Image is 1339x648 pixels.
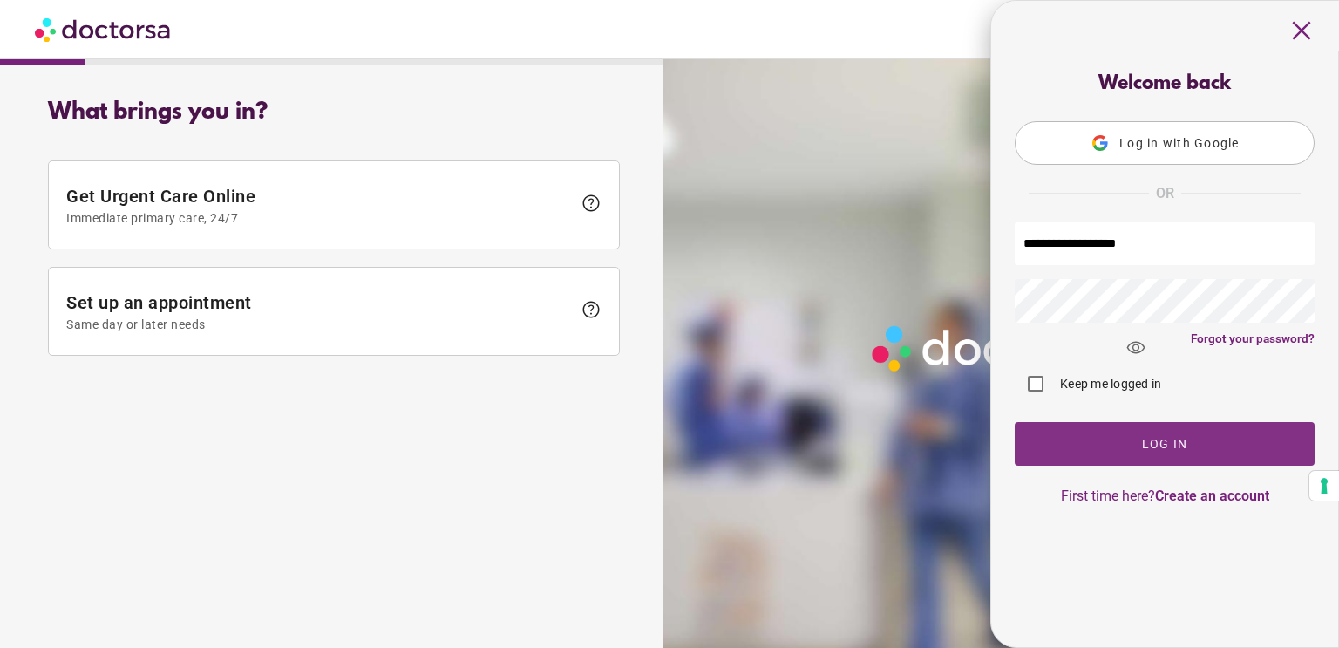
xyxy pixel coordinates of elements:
span: help [581,299,602,320]
img: Doctorsa.com [35,10,173,49]
button: Your consent preferences for tracking technologies [1309,471,1339,501]
p: First time here? [1015,488,1315,504]
span: help [581,193,602,214]
span: visibility [1112,324,1159,372]
span: Set up an appointment [66,292,572,331]
div: What brings you in? [48,99,620,126]
span: close [1285,14,1318,47]
span: Immediate primary care, 24/7 [66,211,572,225]
button: Log In [1015,422,1315,466]
span: OR [1156,182,1174,205]
a: Forgot your password? [1191,331,1315,345]
label: Keep me logged in [1057,375,1161,392]
span: Log In [1142,437,1188,451]
span: Same day or later needs [66,317,572,331]
span: Log in with Google [1119,136,1240,150]
span: Get Urgent Care Online [66,186,572,225]
img: Logo-Doctorsa-trans-White-partial-flat.png [865,318,1132,378]
div: Welcome back [1015,73,1315,95]
a: Create an account [1155,488,1269,504]
button: Log in with Google [1015,121,1315,165]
